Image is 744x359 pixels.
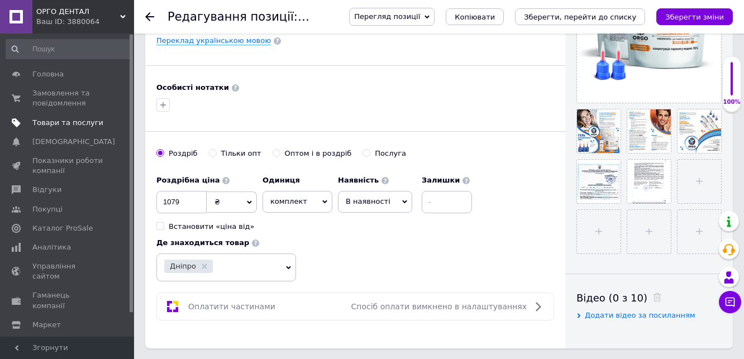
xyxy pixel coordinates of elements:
input: - [422,191,472,213]
strong: Полный Набор [34,50,87,59]
li: : Содержит 35% перекиси водорода (H2O2). [34,37,363,49]
b: Наявність [338,176,379,184]
h3: Упаковка [11,131,385,141]
button: Чат з покупцем [719,291,741,313]
span: Каталог ProSale [32,223,93,233]
input: Пошук [6,39,132,59]
div: 100% Якість заповнення [722,56,741,112]
span: Головна [32,69,64,79]
div: Роздріб [169,149,198,159]
a: Переклад українською мовою [156,36,271,45]
button: Копіювати [446,8,504,25]
span: Покупці [32,204,63,214]
span: Копіювати [455,13,495,21]
span: ОРГО ДEНТАЛ [36,7,120,17]
strong: Совместимость [34,27,90,35]
span: [DEMOGRAPHIC_DATA] [32,137,115,147]
span: Гаманець компанії [32,290,103,310]
div: Повернутися назад [145,12,154,21]
div: Оптом і в роздріб [285,149,352,159]
strong: Концентрация [34,39,85,47]
span: Перегляд позиції [354,12,420,21]
button: Зберегти зміни [656,8,733,25]
span: Показники роботи компанії [32,156,103,176]
li: : Все необходимое для процедуры отбеливания зубов в стоматологическом кресле. [34,49,363,73]
li: : Три цикла по 10 минут каждый. [34,99,363,111]
strong: Метод [34,112,56,121]
button: Зберегти, перейти до списку [515,8,645,25]
b: Одиниця [263,176,300,184]
div: Тільки опт [221,149,261,159]
span: ₴ [214,198,220,206]
div: Послуга [375,149,406,159]
span: Замовлення та повідомлення [32,88,103,108]
span: В наявності [346,197,390,205]
h3: Процедура Отбеливания [11,81,385,91]
b: Особисті нотатки [156,83,229,92]
div: Ваш ID: 3880064 [36,17,134,27]
b: Роздрібна ціна [156,176,220,184]
i: Зберегти зміни [665,13,724,21]
span: Управління сайтом [32,261,103,281]
li: : Применение в сочетании с лампами для отбеливания зубов. [34,111,363,123]
span: Дніпро [170,262,196,270]
span: Аналітика [32,242,71,252]
strong: Длительность [34,100,85,109]
input: 0 [156,191,207,213]
div: 100% [723,98,741,106]
span: Маркет [32,320,61,330]
b: Залишки [422,176,460,184]
span: Товари та послуги [32,118,103,128]
span: Додати відео за посиланням [585,311,695,319]
div: Встановити «ціна від» [169,222,255,232]
span: Відео (0 з 10) [576,292,647,304]
span: Оплатити частинами [188,302,275,311]
span: Відгуки [32,185,61,195]
span: комплект [263,191,332,212]
li: : Разработаны для использования с любой системой отбеливания. [34,26,363,37]
i: Зберегти, перейти до списку [524,13,636,21]
b: Де знаходиться товар [156,238,249,247]
span: Спосіб оплати вимкнено в налаштуваннях [351,302,527,311]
